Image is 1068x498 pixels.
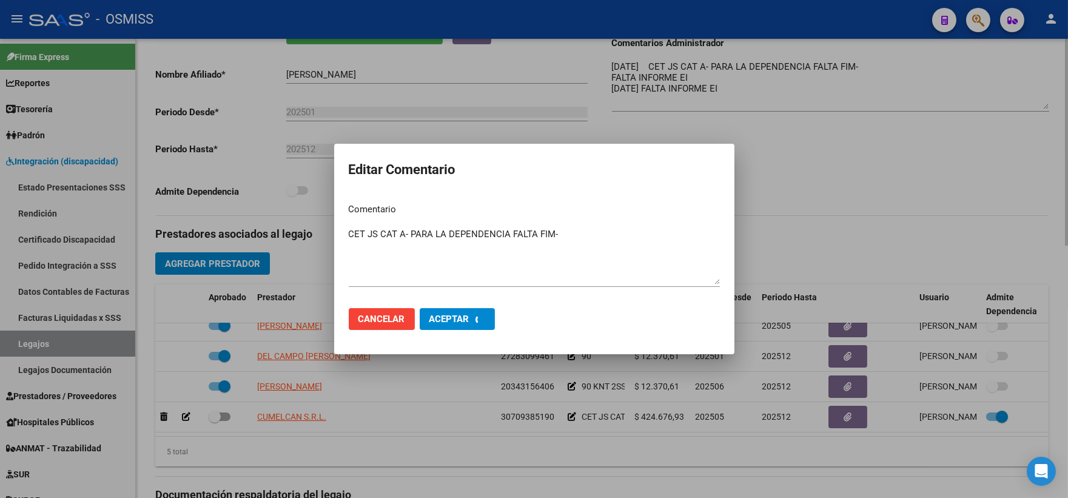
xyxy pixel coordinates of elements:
[349,158,720,181] h2: Editar Comentario
[420,308,495,330] button: Aceptar
[429,314,469,325] span: Aceptar
[358,314,405,325] span: Cancelar
[1027,457,1056,486] div: Open Intercom Messenger
[349,308,415,330] button: Cancelar
[349,203,720,217] p: Comentario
